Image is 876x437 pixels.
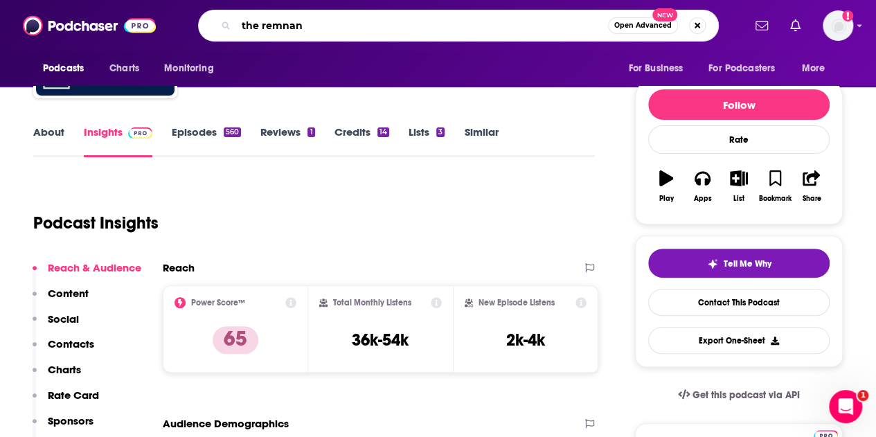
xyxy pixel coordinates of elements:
[33,389,99,414] button: Rate Card
[708,59,775,78] span: For Podcasters
[23,12,156,39] img: Podchaser - Follow, Share and Rate Podcasts
[33,312,79,338] button: Social
[648,125,830,154] div: Rate
[48,337,94,350] p: Contacts
[409,125,445,157] a: Lists3
[479,298,555,307] h2: New Episode Listens
[33,337,94,363] button: Contacts
[829,390,862,423] iframe: Intercom live chat
[694,195,712,203] div: Apps
[172,125,241,157] a: Episodes560
[802,195,821,203] div: Share
[823,10,853,41] span: Logged in as gabrielle.gantz
[648,289,830,316] a: Contact This Podcast
[260,125,314,157] a: Reviews1
[33,55,102,82] button: open menu
[33,363,81,389] button: Charts
[128,127,152,139] img: Podchaser Pro
[802,59,825,78] span: More
[224,127,241,137] div: 560
[48,312,79,325] p: Social
[692,389,800,401] span: Get this podcast via API
[667,378,811,412] a: Get this podcast via API
[109,59,139,78] span: Charts
[48,389,99,402] p: Rate Card
[699,55,795,82] button: open menu
[48,287,89,300] p: Content
[857,390,868,401] span: 1
[436,127,445,137] div: 3
[334,125,389,157] a: Credits14
[506,330,545,350] h3: 2k-4k
[100,55,148,82] a: Charts
[198,10,719,42] div: Search podcasts, credits, & more...
[48,414,93,427] p: Sponsors
[464,125,498,157] a: Similar
[618,55,700,82] button: open menu
[659,195,674,203] div: Play
[213,326,258,354] p: 65
[648,89,830,120] button: Follow
[164,59,213,78] span: Monitoring
[48,363,81,376] p: Charts
[794,161,830,211] button: Share
[33,213,159,233] h1: Podcast Insights
[648,327,830,354] button: Export One-Sheet
[823,10,853,41] img: User Profile
[648,249,830,278] button: tell me why sparkleTell Me Why
[84,125,152,157] a: InsightsPodchaser Pro
[163,417,289,430] h2: Audience Demographics
[759,195,792,203] div: Bookmark
[608,17,678,34] button: Open AdvancedNew
[823,10,853,41] button: Show profile menu
[307,127,314,137] div: 1
[724,258,771,269] span: Tell Me Why
[43,59,84,78] span: Podcasts
[614,22,672,29] span: Open Advanced
[33,125,64,157] a: About
[842,10,853,21] svg: Add a profile image
[733,195,744,203] div: List
[352,330,409,350] h3: 36k-54k
[750,14,774,37] a: Show notifications dropdown
[652,8,677,21] span: New
[707,258,718,269] img: tell me why sparkle
[721,161,757,211] button: List
[792,55,843,82] button: open menu
[785,14,806,37] a: Show notifications dropdown
[757,161,793,211] button: Bookmark
[236,15,608,37] input: Search podcasts, credits, & more...
[628,59,683,78] span: For Business
[191,298,245,307] h2: Power Score™
[377,127,389,137] div: 14
[48,261,141,274] p: Reach & Audience
[33,287,89,312] button: Content
[333,298,411,307] h2: Total Monthly Listens
[684,161,720,211] button: Apps
[33,261,141,287] button: Reach & Audience
[154,55,231,82] button: open menu
[163,261,195,274] h2: Reach
[648,161,684,211] button: Play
